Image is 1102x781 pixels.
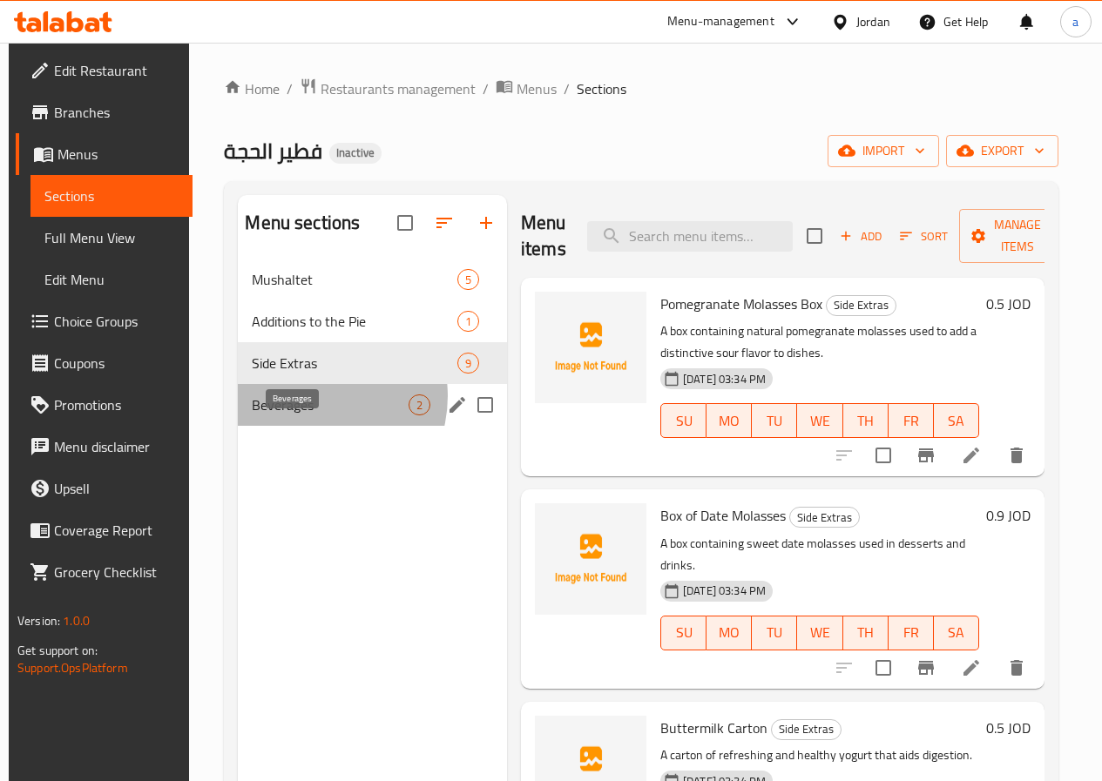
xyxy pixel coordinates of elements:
span: a [1072,12,1078,31]
span: MO [713,408,745,434]
span: 9 [458,355,478,372]
span: 2 [409,397,429,414]
span: Coupons [54,353,179,374]
div: Additions to the Pie [252,311,456,332]
li: / [287,78,293,99]
div: Side Extras [771,719,842,740]
span: Upsell [54,478,179,499]
span: [DATE] 03:34 PM [676,582,773,599]
span: فطير الحجة [224,131,322,171]
img: Box of Date Molasses [535,503,646,615]
span: 1 [458,313,478,330]
span: 5 [458,272,478,288]
span: export [960,140,1045,162]
button: FR [889,616,934,650]
a: Sections [30,175,193,217]
span: Inactive [329,145,382,160]
button: Sort [896,223,952,250]
button: SU [660,616,706,650]
span: Edit Restaurant [54,60,179,81]
button: Add section [465,202,507,244]
span: Edit Menu [44,269,179,290]
span: FR [896,408,927,434]
span: Get support on: [17,639,98,662]
div: Jordan [856,12,890,31]
span: TU [759,408,790,434]
a: Menus [16,133,193,175]
span: Menu disclaimer [54,436,179,457]
button: SU [660,403,706,438]
span: Select to update [865,437,902,474]
span: Mushaltet [252,269,456,290]
button: TU [752,403,797,438]
span: Full Menu View [44,227,179,248]
span: Menus [57,144,179,165]
button: SA [934,403,979,438]
a: Restaurants management [300,77,476,100]
h6: 0.5 JOD [986,716,1031,740]
button: FR [889,403,934,438]
button: export [946,135,1058,167]
div: items [457,311,479,332]
div: items [457,269,479,290]
button: TU [752,616,797,650]
div: Menu-management [667,11,774,32]
div: Additions to the Pie1 [238,300,507,342]
button: TH [843,616,889,650]
div: items [457,353,479,374]
a: Edit menu item [961,657,982,678]
button: SA [934,616,979,650]
span: 1.0.0 [63,609,90,632]
span: Sort sections [423,202,465,244]
span: Side Extras [772,719,841,739]
div: Side Extras [789,507,860,528]
p: A box containing natural pomegranate molasses used to add a distinctive sour flavor to dishes. [660,320,979,364]
button: edit [444,392,470,418]
span: TU [759,620,790,645]
button: Branch-specific-item [905,434,947,476]
a: Edit Restaurant [16,50,193,91]
a: Promotions [16,384,193,426]
span: MO [713,620,745,645]
a: Upsell [16,468,193,509]
span: Add [837,226,884,246]
h2: Menu sections [245,210,360,236]
button: WE [797,616,842,650]
span: Buttermilk Carton [660,715,767,741]
input: search [587,221,793,252]
span: Sections [577,78,626,99]
a: Edit menu item [961,445,982,466]
span: Choice Groups [54,311,179,332]
span: WE [804,620,835,645]
nav: Menu sections [238,252,507,433]
span: Branches [54,102,179,123]
span: SA [941,620,972,645]
p: A carton of refreshing and healthy yogurt that aids digestion. [660,744,979,766]
span: Grocery Checklist [54,562,179,582]
button: Add [833,223,889,250]
span: Side Extras [790,508,859,528]
span: import [842,140,925,162]
p: A box containing sweet date molasses used in desserts and drinks. [660,533,979,576]
span: Side Extras [827,295,896,315]
button: delete [996,434,1038,476]
button: WE [797,403,842,438]
span: TH [850,408,882,434]
span: Pomegranate Molasses Box [660,291,822,317]
h6: 0.5 JOD [986,292,1031,316]
button: Manage items [959,209,1076,263]
span: SA [941,408,972,434]
h6: 0.9 JOD [986,503,1031,528]
span: WE [804,408,835,434]
button: import [828,135,939,167]
span: Manage items [973,214,1062,258]
span: Sections [44,185,179,206]
div: Inactive [329,143,382,164]
button: MO [706,403,752,438]
h2: Menu items [521,210,566,262]
span: Side Extras [252,353,456,374]
a: Choice Groups [16,300,193,342]
img: Pomegranate Molasses Box [535,292,646,403]
span: Select section [796,218,833,254]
